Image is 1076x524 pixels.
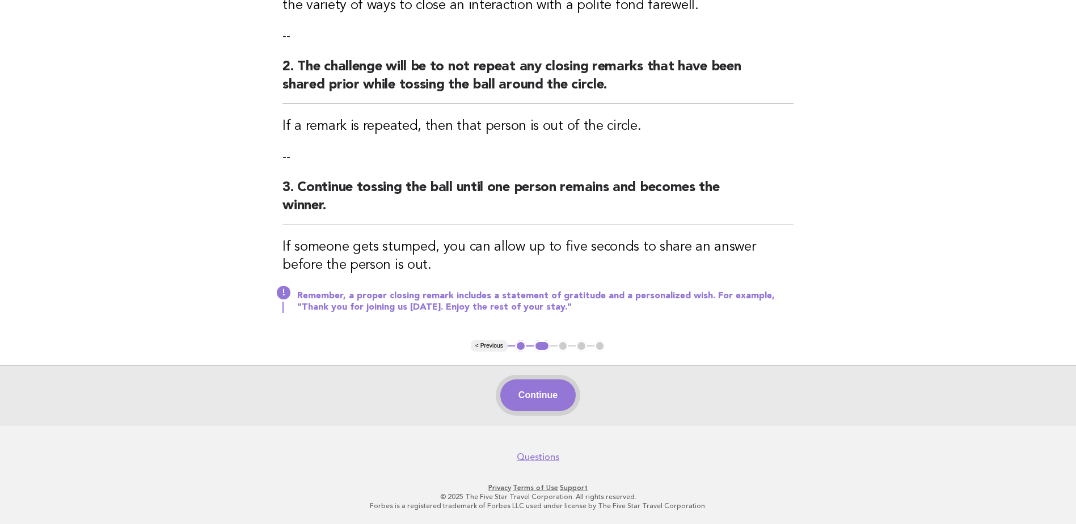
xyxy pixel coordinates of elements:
[191,492,885,501] p: © 2025 The Five Star Travel Corporation. All rights reserved.
[471,340,508,352] button: < Previous
[191,501,885,510] p: Forbes is a registered trademark of Forbes LLC used under license by The Five Star Travel Corpora...
[513,484,558,492] a: Terms of Use
[515,340,526,352] button: 1
[191,483,885,492] p: · ·
[500,379,576,411] button: Continue
[282,117,794,136] h3: If a remark is repeated, then that person is out of the circle.
[534,340,550,352] button: 2
[488,484,511,492] a: Privacy
[282,179,794,225] h2: 3. Continue tossing the ball until one person remains and becomes the winner.
[560,484,588,492] a: Support
[297,290,794,313] p: Remember, a proper closing remark includes a statement of gratitude and a personalized wish. For ...
[282,149,794,165] p: --
[282,58,794,104] h2: 2. The challenge will be to not repeat any closing remarks that have been shared prior while toss...
[517,451,559,463] a: Questions
[282,28,794,44] p: --
[282,238,794,274] h3: If someone gets stumped, you can allow up to five seconds to share an answer before the person is...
